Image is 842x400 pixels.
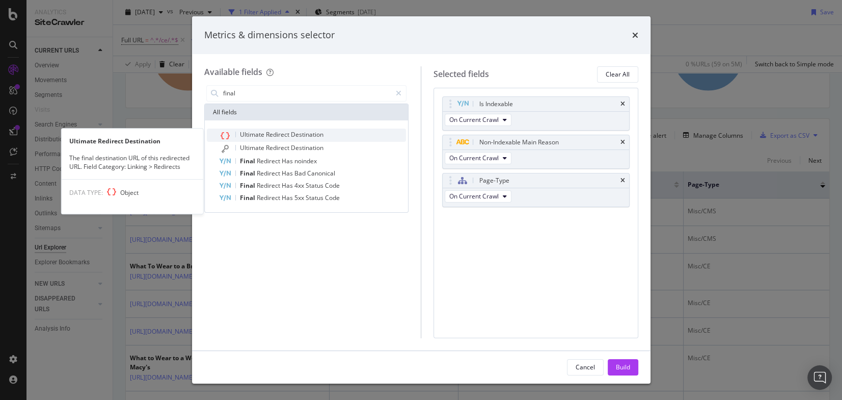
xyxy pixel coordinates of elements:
[616,363,630,371] div: Build
[445,114,511,126] button: On Current Crawl
[325,193,340,202] span: Code
[294,157,317,165] span: noindex
[576,363,595,371] div: Cancel
[449,192,499,201] span: On Current Crawl
[307,169,335,178] span: Canonical
[632,29,638,42] div: times
[449,115,499,124] span: On Current Crawl
[445,152,511,164] button: On Current Crawl
[442,135,630,169] div: Non-Indexable Main ReasontimesOn Current Crawl
[61,137,203,145] div: Ultimate Redirect Destination
[449,154,499,162] span: On Current Crawl
[205,104,409,120] div: All fields
[192,16,650,384] div: modal
[266,143,291,152] span: Redirect
[597,66,638,83] button: Clear All
[257,181,282,190] span: Redirect
[479,176,509,186] div: Page-Type
[240,157,257,165] span: Final
[620,101,625,107] div: times
[606,70,630,79] div: Clear All
[442,96,630,131] div: Is IndexabletimesOn Current Crawl
[294,169,307,178] span: Bad
[479,137,559,147] div: Non-Indexable Main Reason
[608,359,638,376] button: Build
[479,99,513,109] div: Is Indexable
[306,181,325,190] span: Status
[294,193,306,202] span: 5xx
[240,181,257,190] span: Final
[282,193,294,202] span: Has
[257,157,282,165] span: Redirect
[240,143,266,152] span: Ultimate
[620,139,625,145] div: times
[291,130,323,139] span: Destination
[445,190,511,203] button: On Current Crawl
[204,29,335,42] div: Metrics & dimensions selector
[433,68,489,80] div: Selected fields
[240,130,266,139] span: Ultimate
[204,66,262,78] div: Available fields
[325,181,340,190] span: Code
[567,359,604,376] button: Cancel
[807,365,832,390] div: Open Intercom Messenger
[282,157,294,165] span: Has
[266,130,291,139] span: Redirect
[291,143,323,152] span: Destination
[61,154,203,171] div: The final destination URL of this redirected URL. Field Category: Linking > Redirects
[282,181,294,190] span: Has
[620,178,625,184] div: times
[257,193,282,202] span: Redirect
[222,86,392,101] input: Search by field name
[306,193,325,202] span: Status
[282,169,294,178] span: Has
[442,173,630,207] div: Page-TypetimesOn Current Crawl
[257,169,282,178] span: Redirect
[240,169,257,178] span: Final
[240,193,257,202] span: Final
[294,181,306,190] span: 4xx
